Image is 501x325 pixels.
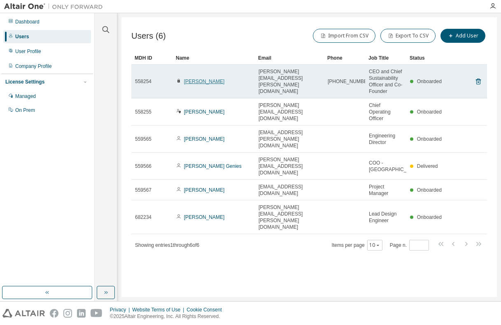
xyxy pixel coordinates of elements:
span: Chief Operating Officer [369,102,403,122]
span: [PERSON_NAME][EMAIL_ADDRESS][PERSON_NAME][DOMAIN_NAME] [259,68,320,95]
span: [EMAIL_ADDRESS][PERSON_NAME][DOMAIN_NAME] [259,129,320,149]
div: User Profile [15,48,41,55]
span: Users (6) [131,31,166,41]
img: linkedin.svg [77,309,86,318]
div: Privacy [110,306,132,313]
div: On Prem [15,107,35,114]
img: altair_logo.svg [2,309,45,318]
a: [PERSON_NAME] [184,136,225,142]
span: Showing entries 1 through 6 of 6 [135,242,199,248]
div: Email [258,51,321,65]
span: COO - [GEOGRAPHIC_DATA] [369,160,420,173]
span: [PERSON_NAME][EMAIL_ADDRESS][DOMAIN_NAME] [259,156,320,176]
a: [PERSON_NAME] [184,79,225,84]
span: 558255 [135,109,151,115]
img: facebook.svg [50,309,58,318]
img: Altair One [4,2,107,11]
div: Name [176,51,252,65]
a: [PERSON_NAME] Genies [184,163,242,169]
span: [EMAIL_ADDRESS][DOMAIN_NAME] [259,183,320,197]
span: Onboarded [417,79,442,84]
a: [PERSON_NAME] [184,109,225,115]
button: Add User [440,29,485,43]
span: Onboarded [417,187,442,193]
span: [PHONE_NUMBER] [328,78,372,85]
span: Delivered [417,163,438,169]
a: [PERSON_NAME] [184,214,225,220]
span: Page n. [390,240,429,251]
div: Website Terms of Use [132,306,186,313]
span: [PERSON_NAME][EMAIL_ADDRESS][PERSON_NAME][DOMAIN_NAME] [259,204,320,230]
p: © 2025 Altair Engineering, Inc. All Rights Reserved. [110,313,227,320]
div: Phone [327,51,362,65]
span: Onboarded [417,136,442,142]
div: Managed [15,93,36,100]
div: Job Title [368,51,403,65]
button: Import From CSV [313,29,375,43]
span: Onboarded [417,214,442,220]
span: 558254 [135,78,151,85]
div: Dashboard [15,19,40,25]
span: 682234 [135,214,151,221]
span: 559566 [135,163,151,169]
button: Export To CSV [380,29,436,43]
div: Company Profile [15,63,52,70]
span: Items per page [332,240,382,251]
span: [PERSON_NAME][EMAIL_ADDRESS][DOMAIN_NAME] [259,102,320,122]
div: License Settings [5,79,44,85]
div: Users [15,33,29,40]
span: Engineering Director [369,132,403,146]
div: Status [410,51,444,65]
span: 559565 [135,136,151,142]
span: Onboarded [417,109,442,115]
span: Project Manager [369,183,403,197]
div: Cookie Consent [186,306,226,313]
a: [PERSON_NAME] [184,187,225,193]
button: 10 [369,242,380,248]
img: youtube.svg [91,309,103,318]
span: Lead Design Engineer [369,211,403,224]
div: MDH ID [135,51,169,65]
span: CEO and Chief Sustainability Officer and Co-Founder [369,68,403,95]
img: instagram.svg [63,309,72,318]
span: 559567 [135,187,151,193]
